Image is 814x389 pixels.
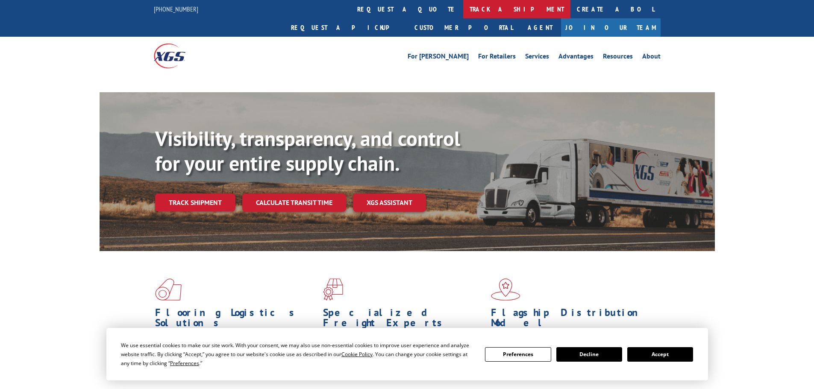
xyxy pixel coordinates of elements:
[519,18,561,37] a: Agent
[106,328,708,380] div: Cookie Consent Prompt
[323,278,343,301] img: xgs-icon-focused-on-flooring-red
[627,347,693,362] button: Accept
[341,351,373,358] span: Cookie Policy
[323,307,485,332] h1: Specialized Freight Experts
[121,341,475,368] div: We use essential cookies to make our site work. With your consent, we may also use non-essential ...
[285,18,408,37] a: Request a pickup
[491,307,652,332] h1: Flagship Distribution Model
[603,53,633,62] a: Resources
[154,5,198,13] a: [PHONE_NUMBER]
[155,193,235,211] a: Track shipment
[558,53,594,62] a: Advantages
[556,347,622,362] button: Decline
[170,360,199,367] span: Preferences
[155,278,182,301] img: xgs-icon-total-supply-chain-intelligence-red
[491,278,520,301] img: xgs-icon-flagship-distribution-model-red
[353,193,426,212] a: XGS ASSISTANT
[525,53,549,62] a: Services
[642,53,661,62] a: About
[155,125,460,176] b: Visibility, transparency, and control for your entire supply chain.
[478,53,516,62] a: For Retailers
[242,193,346,212] a: Calculate transit time
[561,18,661,37] a: Join Our Team
[408,53,469,62] a: For [PERSON_NAME]
[485,347,551,362] button: Preferences
[408,18,519,37] a: Customer Portal
[155,307,317,332] h1: Flooring Logistics Solutions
